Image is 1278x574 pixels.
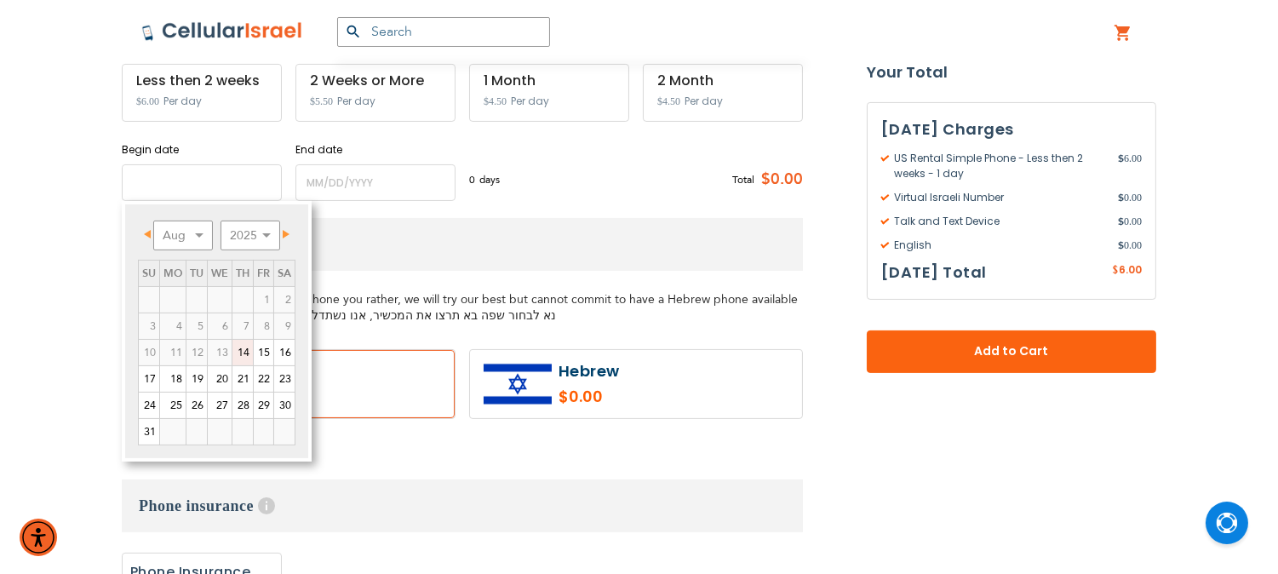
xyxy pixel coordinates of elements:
[1118,214,1142,229] span: 0.00
[511,94,549,109] span: Per day
[186,393,207,418] a: 26
[867,60,1156,85] strong: Your Total
[1118,238,1124,253] span: $
[881,117,1142,142] h3: [DATE] Charges
[20,519,57,556] div: Accessibility Menu
[484,73,615,89] div: 1 Month
[484,95,507,107] span: $4.50
[754,167,803,192] span: $0.00
[122,291,798,324] span: Please choose what language phone you rather, we will try our best but cannot commit to have a He...
[232,313,253,339] span: 7
[141,21,303,42] img: Cellular Israel Logo
[186,366,207,392] a: 19
[283,230,289,238] span: Next
[186,340,207,365] span: 12
[136,73,267,89] div: Less then 2 weeks
[211,266,228,281] span: Wednesday
[190,266,203,281] span: Tuesday
[923,343,1100,361] span: Add to Cart
[160,313,186,339] span: 4
[274,366,295,392] a: 23
[295,164,456,201] input: MM/DD/YYYY
[337,94,375,109] span: Per day
[657,73,788,89] div: 2 Month
[139,366,159,392] a: 17
[136,95,159,107] span: $6.00
[881,151,1118,181] span: US Rental Simple Phone - Less then 2 weeks - 1 day
[881,260,987,285] h3: [DATE] Total
[236,266,249,281] span: Thursday
[685,94,723,109] span: Per day
[139,419,159,445] a: 31
[1118,190,1124,205] span: $
[254,393,273,418] a: 29
[122,142,282,158] label: Begin date
[337,17,550,47] input: Search
[232,340,253,365] a: 14
[867,330,1156,373] button: Add to Cart
[881,238,1118,253] span: English
[1118,190,1142,205] span: 0.00
[221,221,280,250] select: Select year
[232,366,253,392] a: 21
[208,393,232,418] a: 27
[160,340,186,365] span: 11
[310,95,333,107] span: $5.50
[139,393,159,418] a: 24
[139,313,159,339] span: 3
[881,190,1118,205] span: Virtual Israeli Number
[258,497,275,514] span: Help
[278,266,291,281] span: Saturday
[295,142,456,158] label: End date
[1118,238,1142,253] span: 0.00
[122,164,282,201] input: MM/DD/YYYY
[140,223,161,244] a: Prev
[881,214,1118,229] span: Talk and Text Device
[160,366,186,392] a: 18
[274,287,295,313] span: 2
[254,313,273,339] span: 8
[310,73,441,89] div: 2 Weeks or More
[208,366,232,392] a: 20
[144,230,151,238] span: Prev
[186,313,207,339] span: 5
[208,313,232,339] span: 6
[208,340,232,365] span: 13
[274,340,295,365] a: 16
[232,393,253,418] a: 28
[163,266,182,281] span: Monday
[479,172,500,187] span: days
[153,221,213,250] select: Select month
[469,172,479,187] span: 0
[254,287,273,313] span: 1
[1118,214,1124,229] span: $
[274,313,295,339] span: 9
[274,393,295,418] a: 30
[139,340,159,365] span: 10
[122,479,803,532] h3: Phone insurance
[163,94,202,109] span: Per day
[1119,262,1142,277] span: 6.00
[254,366,273,392] a: 22
[254,340,273,365] a: 15
[272,223,294,244] a: Next
[1112,263,1119,278] span: $
[732,172,754,187] span: Total
[142,266,156,281] span: Sunday
[657,95,680,107] span: $4.50
[1118,151,1142,181] span: 6.00
[1118,151,1124,166] span: $
[257,266,270,281] span: Friday
[160,393,186,418] a: 25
